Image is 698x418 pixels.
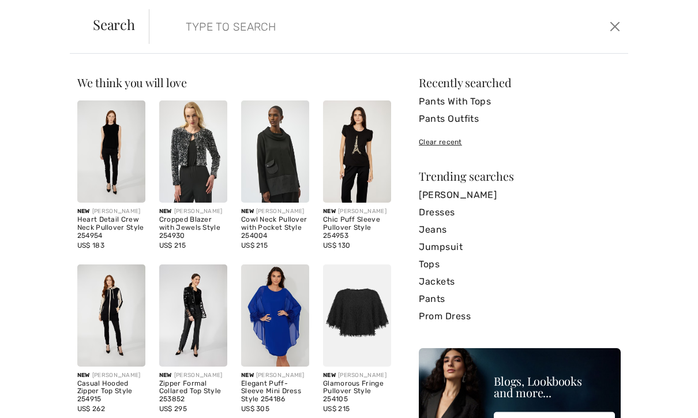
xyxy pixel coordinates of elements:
[323,100,391,203] img: Chic Puff Sleeve Pullover Style 254953. Black
[177,9,500,44] input: TYPE TO SEARCH
[323,372,336,379] span: New
[241,208,254,215] span: New
[241,380,309,404] div: Elegant Puff-Sleeve Mini Dress Style 254186
[419,204,621,221] a: Dresses
[607,17,624,36] button: Close
[77,208,90,215] span: New
[241,100,309,203] img: Cowl Neck Pullover with Pocket Style 254004. Black
[323,207,391,216] div: [PERSON_NAME]
[419,186,621,204] a: [PERSON_NAME]
[159,264,227,367] img: Zipper Formal Collared Top Style 253852. Black
[323,241,350,249] span: US$ 130
[323,405,350,413] span: US$ 215
[159,380,227,404] div: Zipper Formal Collared Top Style 253852
[419,308,621,325] a: Prom Dress
[77,207,145,216] div: [PERSON_NAME]
[159,216,227,240] div: Cropped Blazer with Jewels Style 254930
[77,264,145,367] img: Casual Hooded Zipper Top Style 254915. Black/Champagne
[419,273,621,290] a: Jackets
[241,207,309,216] div: [PERSON_NAME]
[77,74,187,90] span: We think you will love
[419,93,621,110] a: Pants With Tops
[241,372,254,379] span: New
[77,100,145,203] img: Heart Detail Crew Neck Pullover Style 254954. Black
[323,371,391,380] div: [PERSON_NAME]
[77,241,104,249] span: US$ 183
[323,216,391,240] div: Chic Puff Sleeve Pullover Style 254953
[419,221,621,238] a: Jeans
[27,8,50,18] span: Help
[159,241,186,249] span: US$ 215
[419,77,621,88] div: Recently searched
[419,238,621,256] a: Jumpsuit
[241,241,268,249] span: US$ 215
[77,380,145,404] div: Casual Hooded Zipper Top Style 254915
[159,100,227,203] img: Cropped Blazer with Jewels Style 254930. Black/Silver
[419,110,621,128] a: Pants Outfits
[159,208,172,215] span: New
[241,371,309,380] div: [PERSON_NAME]
[419,290,621,308] a: Pants
[419,256,621,273] a: Tops
[159,371,227,380] div: [PERSON_NAME]
[419,137,621,147] div: Clear recent
[241,216,309,240] div: Cowl Neck Pullover with Pocket Style 254004
[419,170,621,182] div: Trending searches
[323,208,336,215] span: New
[77,371,145,380] div: [PERSON_NAME]
[241,264,309,367] img: Elegant Puff-Sleeve Mini Dress Style 254186. Midnight Blue
[494,375,615,398] div: Blogs, Lookbooks and more...
[241,405,269,413] span: US$ 305
[93,17,135,31] span: Search
[159,207,227,216] div: [PERSON_NAME]
[77,372,90,379] span: New
[77,405,105,413] span: US$ 262
[159,405,187,413] span: US$ 295
[77,216,145,240] div: Heart Detail Crew Neck Pullover Style 254954
[159,372,172,379] span: New
[323,264,391,367] img: Glamorous Fringe Pullover Style 254105. Black
[323,380,391,404] div: Glamorous Fringe Pullover Style 254105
